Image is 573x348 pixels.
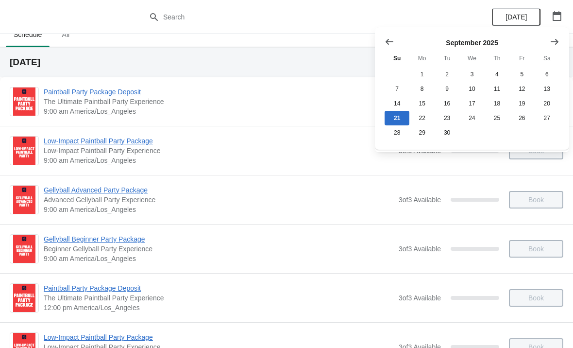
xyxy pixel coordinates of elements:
[399,245,441,253] span: 3 of 3 Available
[459,82,484,96] button: Wednesday September 10 2025
[509,111,534,125] button: Friday September 26 2025
[385,111,409,125] button: Today Sunday September 21 2025
[381,33,398,51] button: Show previous month, August 2025
[44,156,394,165] span: 9:00 am America/Los_Angeles
[44,97,394,106] span: The Ultimate Paintball Party Experience
[44,146,394,156] span: Low-Impact Paintball Party Experience
[6,26,50,43] span: Schedule
[535,111,559,125] button: Saturday September 27 2025
[459,67,484,82] button: Wednesday September 3 2025
[44,136,394,146] span: Low-Impact Paintball Party Package
[409,50,434,67] th: Monday
[535,82,559,96] button: Saturday September 13 2025
[492,8,540,26] button: [DATE]
[509,96,534,111] button: Friday September 19 2025
[485,50,509,67] th: Thursday
[44,205,394,214] span: 9:00 am America/Los_Angeles
[509,50,534,67] th: Friday
[163,8,430,26] input: Search
[435,50,459,67] th: Tuesday
[13,87,35,116] img: Paintball Party Package Deposit | The Ultimate Paintball Party Experience | 9:00 am America/Los_A...
[13,235,35,263] img: Gellyball Beginner Party Package | Beginner Gellyball Party Experience | 9:00 am America/Los_Angeles
[459,111,484,125] button: Wednesday September 24 2025
[459,96,484,111] button: Wednesday September 17 2025
[485,96,509,111] button: Thursday September 18 2025
[435,111,459,125] button: Tuesday September 23 2025
[44,234,394,244] span: Gellyball Beginner Party Package
[409,96,434,111] button: Monday September 15 2025
[44,106,394,116] span: 9:00 am America/Los_Angeles
[535,67,559,82] button: Saturday September 6 2025
[435,125,459,140] button: Tuesday September 30 2025
[44,195,394,205] span: Advanced Gellyball Party Experience
[13,186,35,214] img: Gellyball Advanced Party Package | Advanced Gellyball Party Experience | 9:00 am America/Los_Angeles
[485,67,509,82] button: Thursday September 4 2025
[399,294,441,302] span: 3 of 3 Available
[385,50,409,67] th: Sunday
[44,332,394,342] span: Low-Impact Paintball Party Package
[44,293,394,303] span: The Ultimate Paintball Party Experience
[435,96,459,111] button: Tuesday September 16 2025
[509,82,534,96] button: Friday September 12 2025
[10,57,563,67] h2: [DATE]
[435,67,459,82] button: Tuesday September 2 2025
[546,33,563,51] button: Show next month, October 2025
[399,196,441,204] span: 3 of 3 Available
[385,125,409,140] button: Sunday September 28 2025
[44,185,394,195] span: Gellyball Advanced Party Package
[409,67,434,82] button: Monday September 1 2025
[485,82,509,96] button: Thursday September 11 2025
[13,284,35,312] img: Paintball Party Package Deposit | The Ultimate Paintball Party Experience | 12:00 pm America/Los_...
[44,283,394,293] span: Paintball Party Package Deposit
[44,87,394,97] span: Paintball Party Package Deposit
[409,125,434,140] button: Monday September 29 2025
[409,82,434,96] button: Monday September 8 2025
[44,244,394,254] span: Beginner Gellyball Party Experience
[459,50,484,67] th: Wednesday
[506,13,527,21] span: [DATE]
[44,254,394,263] span: 9:00 am America/Los_Angeles
[535,50,559,67] th: Saturday
[385,96,409,111] button: Sunday September 14 2025
[385,82,409,96] button: Sunday September 7 2025
[13,137,35,165] img: Low-Impact Paintball Party Package | Low-Impact Paintball Party Experience | 9:00 am America/Los_...
[509,67,534,82] button: Friday September 5 2025
[409,111,434,125] button: Monday September 22 2025
[435,82,459,96] button: Tuesday September 9 2025
[485,111,509,125] button: Thursday September 25 2025
[53,26,78,43] span: All
[44,303,394,313] span: 12:00 pm America/Los_Angeles
[535,96,559,111] button: Saturday September 20 2025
